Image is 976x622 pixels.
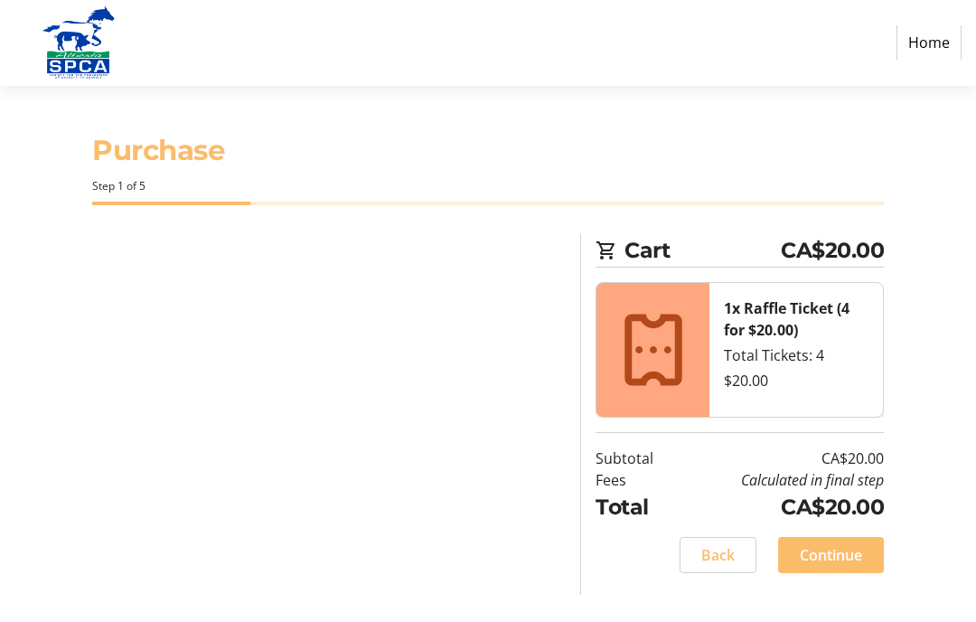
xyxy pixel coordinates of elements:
[92,179,884,195] div: Step 1 of 5
[596,448,679,470] td: Subtotal
[596,492,679,523] td: Total
[624,235,781,267] span: Cart
[92,130,884,172] h1: Purchase
[724,299,849,341] strong: 1x Raffle Ticket (4 for $20.00)
[679,470,884,492] td: Calculated in final step
[679,492,884,523] td: CA$20.00
[680,538,756,574] button: Back
[778,538,884,574] button: Continue
[800,545,862,567] span: Continue
[679,448,884,470] td: CA$20.00
[596,470,679,492] td: Fees
[724,345,868,367] div: Total Tickets: 4
[781,235,884,267] span: CA$20.00
[896,26,962,61] a: Home
[701,545,735,567] span: Back
[14,7,143,80] img: Alberta SPCA's Logo
[724,371,868,392] div: $20.00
